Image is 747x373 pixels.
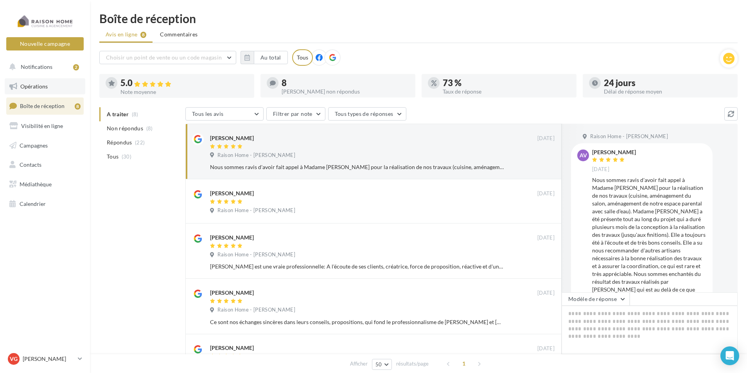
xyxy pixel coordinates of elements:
button: Au total [241,51,288,64]
button: Modèle de réponse [562,292,630,306]
div: [PERSON_NAME] non répondus [282,89,409,94]
div: Nous sommes ravis d'avoir fait appel à Madame [PERSON_NAME] pour la réalisation de nos travaux (c... [592,176,706,333]
a: Boîte de réception8 [5,97,85,114]
div: [PERSON_NAME] [210,189,254,197]
div: Ce sont nos échanges sincères dans leurs conseils, propositions, qui fond le professionnalisme de... [210,318,504,326]
span: Tous les avis [192,110,224,117]
span: Visibilité en ligne [21,123,63,129]
span: [DATE] [537,345,555,352]
div: [PERSON_NAME] [210,134,254,142]
span: (8) [146,125,153,132]
span: Afficher [350,360,368,368]
div: [PERSON_NAME] [210,289,254,297]
button: Nouvelle campagne [6,37,84,50]
div: 24 jours [604,79,731,87]
span: Raison Home - [PERSON_NAME] [217,207,295,214]
a: VG [PERSON_NAME] [6,351,84,366]
span: [DATE] [537,135,555,142]
div: Taux de réponse [443,89,570,94]
a: Opérations [5,78,85,95]
a: Médiathèque [5,176,85,193]
a: Calendrier [5,196,85,212]
div: Délai de réponse moyen [604,89,731,94]
span: VG [10,355,18,363]
span: (22) [135,139,145,146]
div: 73 % [443,79,570,87]
span: Opérations [20,83,48,90]
span: Notifications [21,63,52,70]
button: Tous types de réponses [328,107,406,121]
div: [PERSON_NAME] est une vraie professionnelle: A l'écoute de ses clients, créatrice, force de propo... [210,263,504,270]
div: 2 [73,64,79,70]
span: Tous types de réponses [335,110,393,117]
span: Raison Home - [PERSON_NAME] [590,133,668,140]
a: Visibilité en ligne [5,118,85,134]
div: 8 [75,103,81,110]
div: [PERSON_NAME] [592,150,636,155]
div: Nous sommes ravis d'avoir fait appel à Madame [PERSON_NAME] pour la réalisation de nos travaux (c... [210,163,504,171]
button: 50 [372,359,392,370]
span: Tous [107,153,119,160]
span: (30) [122,153,131,160]
span: Campagnes [20,142,48,148]
span: Calendrier [20,200,46,207]
span: Répondus [107,139,132,146]
div: Boîte de réception [99,13,738,24]
button: Choisir un point de vente ou un code magasin [99,51,236,64]
span: Boîte de réception [20,103,65,109]
span: Médiathèque [20,181,52,187]
button: Au total [254,51,288,64]
span: Raison Home - [PERSON_NAME] [217,152,295,159]
a: Campagnes [5,137,85,154]
span: [DATE] [592,166,609,173]
span: Raison Home - [PERSON_NAME] [217,251,295,258]
span: 50 [375,361,382,368]
span: 1 [458,357,470,370]
div: 8 [282,79,409,87]
span: Non répondus [107,124,143,132]
div: Open Intercom Messenger [720,346,739,365]
span: Contacts [20,161,41,168]
button: Tous les avis [185,107,264,121]
div: [PERSON_NAME] [210,234,254,241]
p: [PERSON_NAME] [23,355,75,363]
span: Commentaires [160,31,198,38]
span: Choisir un point de vente ou un code magasin [106,54,222,61]
span: [DATE] [537,234,555,241]
a: Contacts [5,157,85,173]
span: [DATE] [537,190,555,197]
div: Note moyenne [120,89,248,95]
div: [PERSON_NAME] [210,344,254,352]
button: Notifications 2 [5,59,82,75]
button: Filtrer par note [266,107,325,121]
span: Raison Home - [PERSON_NAME] [217,306,295,314]
div: 5.0 [120,79,248,88]
div: Tous [292,49,313,66]
span: résultats/page [396,360,429,368]
span: AV [580,151,587,159]
span: [DATE] [537,290,555,297]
